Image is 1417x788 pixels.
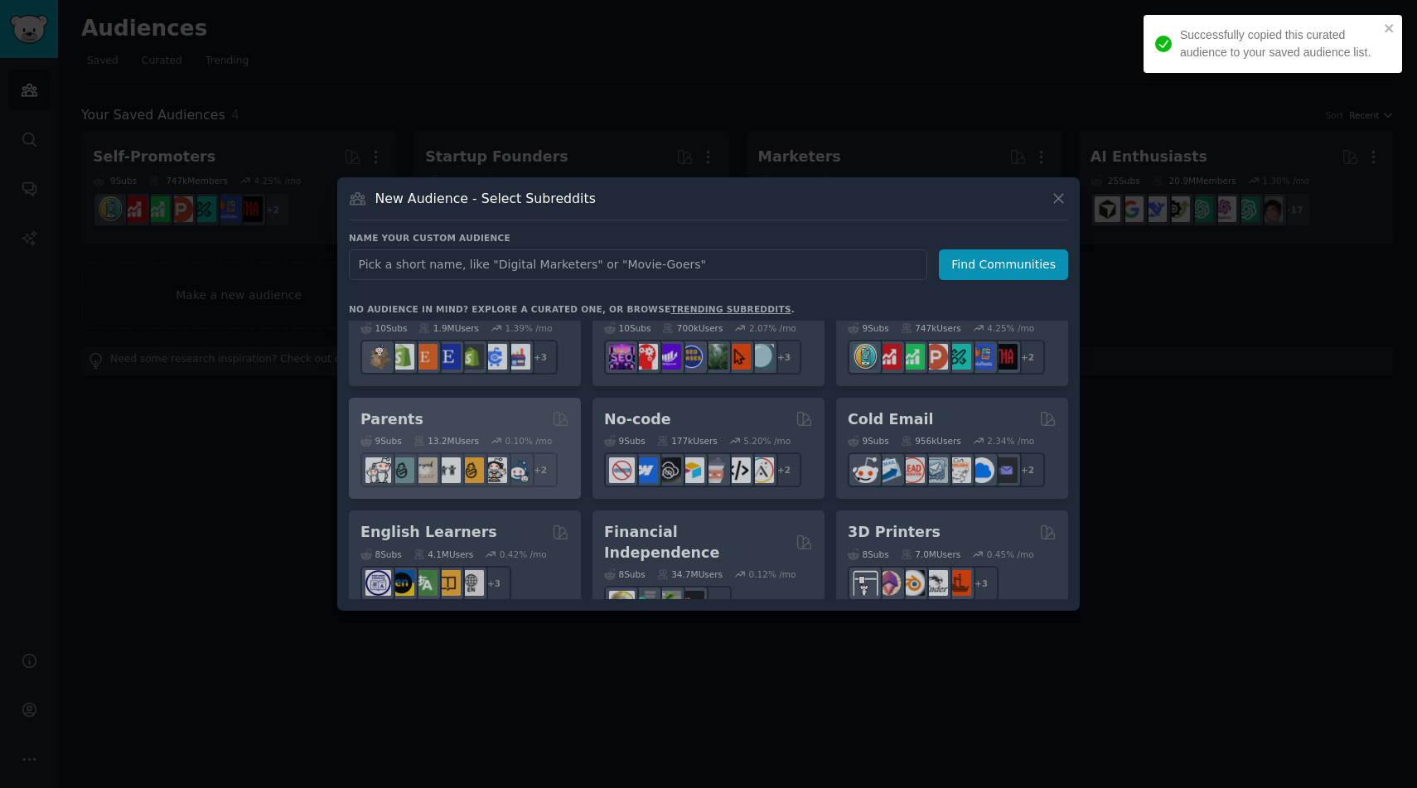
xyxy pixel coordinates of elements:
[670,304,791,314] a: trending subreddits
[375,190,596,207] h3: New Audience - Select Subreddits
[349,232,1068,244] h3: Name your custom audience
[1384,22,1395,35] button: close
[349,249,927,280] input: Pick a short name, like "Digital Marketers" or "Movie-Goers"
[939,249,1068,280] button: Find Communities
[349,303,795,315] div: No audience in mind? Explore a curated one, or browse .
[1180,27,1379,61] div: Successfully copied this curated audience to your saved audience list.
